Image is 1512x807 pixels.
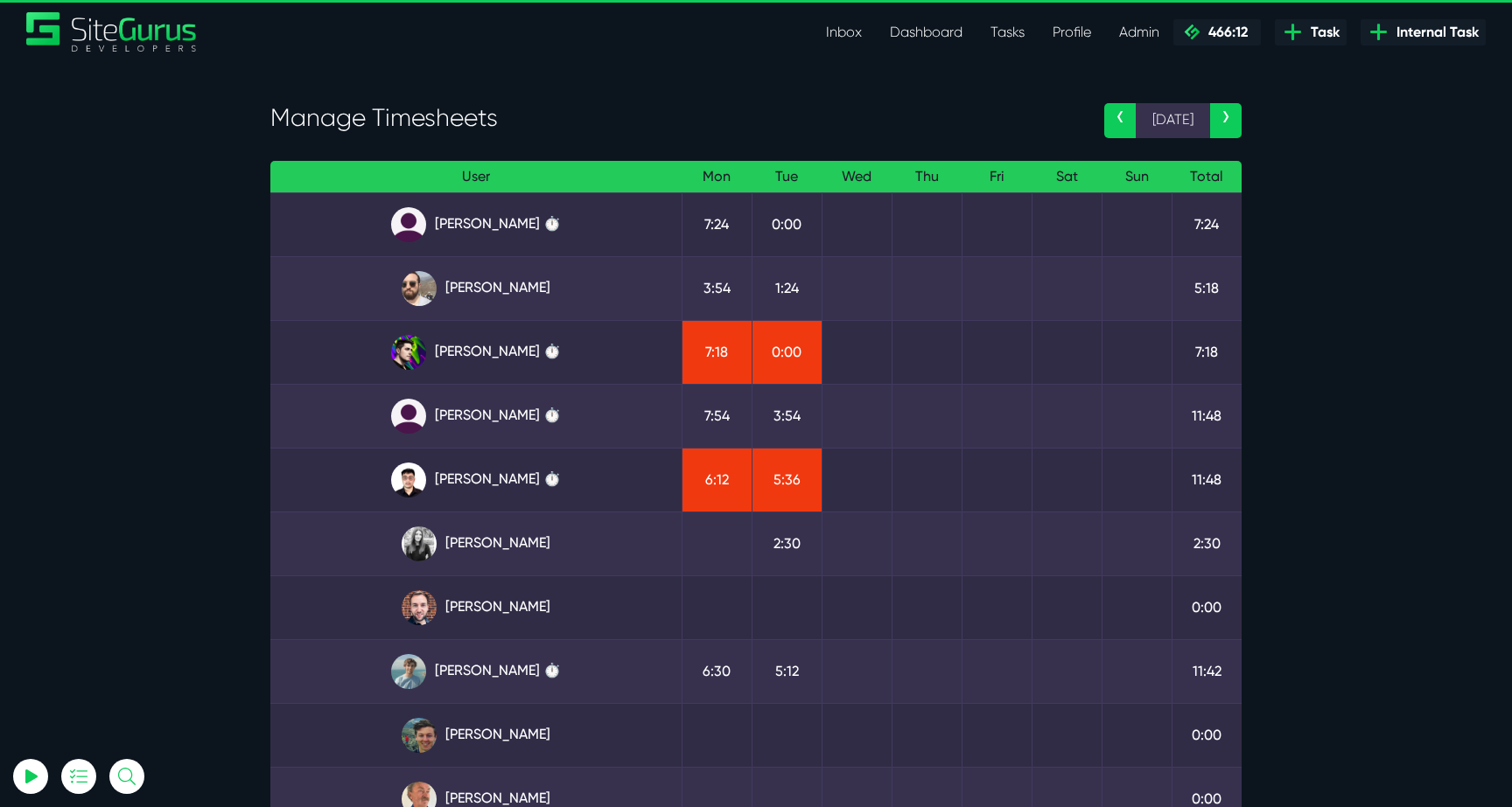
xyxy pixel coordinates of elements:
td: 11:42 [1172,639,1242,703]
th: Fri [962,161,1032,193]
td: 2:30 [1172,511,1242,575]
a: ‹ [1104,103,1136,138]
td: 2:30 [752,511,822,575]
a: [PERSON_NAME] ⏱️ [284,207,668,242]
img: esb8jb8dmrsykbqurfoz.jpg [402,718,437,753]
h3: Manage Timesheets [270,103,1078,133]
td: 5:18 [1172,256,1242,320]
img: default_qrqg0b.png [391,207,426,242]
a: [PERSON_NAME] ⏱️ [284,654,668,689]
img: xv1kmavyemxtguplm5ir.png [391,463,426,497]
td: 6:12 [682,448,752,511]
img: ublsy46zpoyz6muduycb.jpg [402,271,437,306]
a: SiteGurus [26,12,198,52]
td: 6:30 [682,639,752,703]
span: 466:12 [1201,24,1248,40]
th: Sun [1102,161,1172,193]
span: Internal Task [1389,22,1479,43]
a: [PERSON_NAME] ⏱️ [284,399,668,434]
td: 5:12 [752,639,822,703]
td: 0:00 [1172,575,1242,639]
img: tfogtqcjwjterk6idyiu.jpg [402,590,437,625]
td: 0:00 [752,320,822,384]
a: › [1210,103,1242,138]
a: Dashboard [876,15,976,50]
a: Admin [1105,15,1173,50]
a: Internal Task [1361,19,1486,45]
img: Sitegurus Logo [26,12,198,52]
a: [PERSON_NAME] [284,271,668,306]
a: Profile [1039,15,1105,50]
img: rgqpcqpgtbr9fmz9rxmm.jpg [402,526,437,561]
td: 7:24 [682,192,752,256]
a: Inbox [812,15,876,50]
th: User [270,161,682,193]
a: [PERSON_NAME] [284,526,668,561]
td: 7:18 [682,320,752,384]
img: tkl4csrki1nqjgf0pb1z.png [391,654,426,689]
img: rxuxidhawjjb44sgel4e.png [391,335,426,370]
img: default_qrqg0b.png [391,399,426,434]
a: [PERSON_NAME] ⏱️ [284,335,668,370]
td: 7:54 [682,384,752,448]
td: 1:24 [752,256,822,320]
a: [PERSON_NAME] [284,590,668,625]
a: 466:12 [1173,19,1261,45]
th: Thu [892,161,962,193]
th: Tue [752,161,822,193]
span: [DATE] [1136,103,1210,138]
th: Mon [682,161,752,193]
td: 7:18 [1172,320,1242,384]
a: [PERSON_NAME] ⏱️ [284,463,668,497]
td: 0:00 [752,192,822,256]
td: 7:24 [1172,192,1242,256]
a: [PERSON_NAME] [284,718,668,753]
td: 11:48 [1172,384,1242,448]
td: 5:36 [752,448,822,511]
td: 11:48 [1172,448,1242,511]
th: Sat [1032,161,1102,193]
td: 0:00 [1172,703,1242,767]
th: Total [1172,161,1242,193]
a: Task [1275,19,1347,45]
th: Wed [822,161,892,193]
a: Tasks [976,15,1039,50]
td: 3:54 [682,256,752,320]
span: Task [1304,22,1340,43]
td: 3:54 [752,384,822,448]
